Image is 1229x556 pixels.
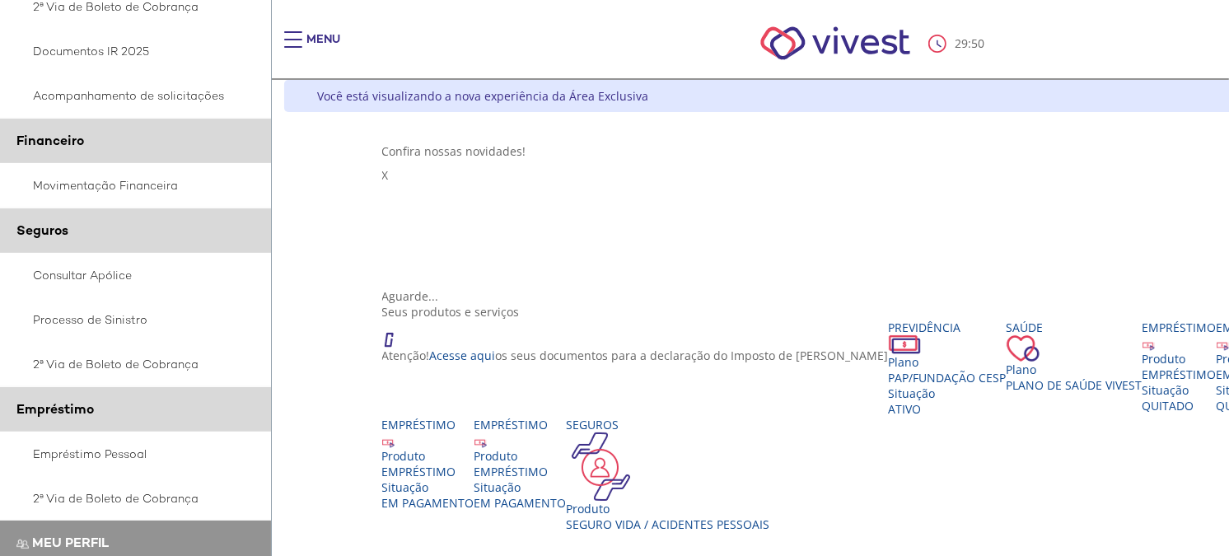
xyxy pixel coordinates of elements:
[474,479,567,495] div: Situação
[889,354,1007,370] div: Plano
[889,320,1007,335] div: Previdência
[474,417,567,432] div: Empréstimo
[382,436,395,448] img: ico_emprestimo.svg
[474,436,487,448] img: ico_emprestimo.svg
[16,538,29,550] img: Meu perfil
[889,370,1007,385] span: PAP/Fundação CESP
[1143,339,1155,351] img: ico_emprestimo.svg
[567,417,770,532] a: Seguros Produto Seguro Vida / Acidentes Pessoais
[1143,367,1217,382] div: EMPRÉSTIMO
[306,31,340,64] div: Menu
[889,385,1007,401] div: Situação
[382,320,410,348] img: ico_atencao.png
[382,167,389,183] span: X
[928,35,988,53] div: :
[1007,362,1143,377] div: Plano
[474,417,567,511] a: Empréstimo Produto EMPRÉSTIMO Situação EM PAGAMENTO
[16,222,68,239] span: Seguros
[430,348,496,363] a: Acesse aqui
[1143,351,1217,367] div: Produto
[382,348,889,363] p: Atenção! os seus documentos para a declaração do Imposto de [PERSON_NAME]
[1143,382,1217,398] div: Situação
[889,320,1007,417] a: Previdência PlanoPAP/Fundação CESP SituaçãoAtivo
[474,495,567,511] span: EM PAGAMENTO
[1007,320,1143,335] div: Saúde
[1217,339,1229,351] img: ico_emprestimo.svg
[567,501,770,516] div: Produto
[889,335,921,354] img: ico_dinheiro.png
[955,35,968,51] span: 29
[1007,320,1143,393] a: Saúde PlanoPlano de Saúde VIVEST
[1143,320,1217,413] a: Empréstimo Produto EMPRÉSTIMO Situação QUITADO
[1143,320,1217,335] div: Empréstimo
[382,417,474,432] div: Empréstimo
[474,448,567,464] div: Produto
[382,464,474,479] div: EMPRÉSTIMO
[16,132,84,149] span: Financeiro
[567,417,770,432] div: Seguros
[567,432,635,501] img: ico_seguros.png
[1143,398,1194,413] span: QUITADO
[1007,335,1040,362] img: ico_coracao.png
[317,88,648,104] div: Você está visualizando a nova experiência da Área Exclusiva
[889,401,922,417] span: Ativo
[382,495,474,511] span: EM PAGAMENTO
[382,479,474,495] div: Situação
[16,400,94,418] span: Empréstimo
[382,448,474,464] div: Produto
[382,417,474,511] a: Empréstimo Produto EMPRÉSTIMO Situação EM PAGAMENTO
[567,516,770,532] div: Seguro Vida / Acidentes Pessoais
[971,35,984,51] span: 50
[474,464,567,479] div: EMPRÉSTIMO
[742,8,929,78] img: Vivest
[1007,377,1143,393] span: Plano de Saúde VIVEST
[32,534,109,551] span: Meu perfil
